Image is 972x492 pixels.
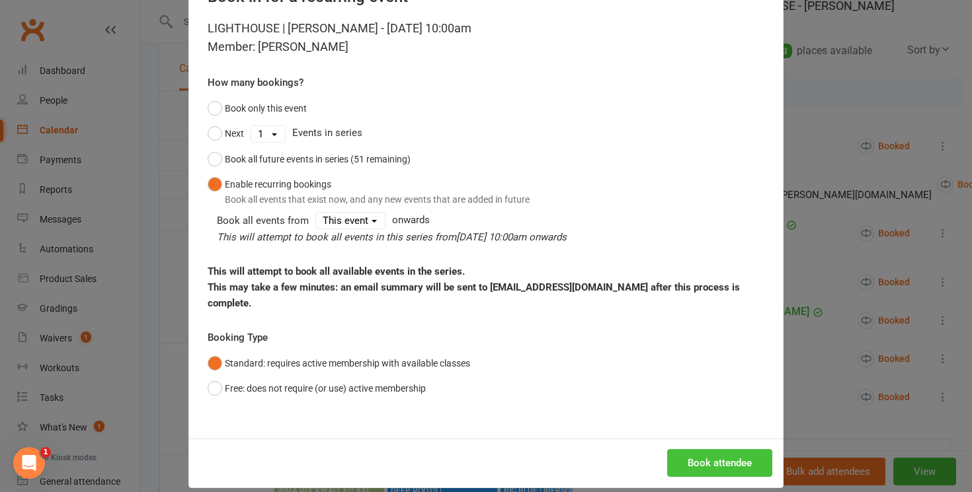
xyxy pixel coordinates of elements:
div: Book all future events in series (51 remaining) [225,152,411,166]
div: Book all events from [217,213,309,228]
strong: This will attempt to book all available events in the series. [208,265,465,277]
label: How many bookings? [208,75,304,90]
iframe: Intercom live chat [13,447,45,479]
div: onwards [217,212,764,245]
strong: This may take a few minutes: an email summary will be sent to [EMAIL_ADDRESS][DOMAIN_NAME] after ... [208,281,740,309]
span: [DATE] 10:00am [456,231,526,243]
button: Enable recurring bookingsBook all events that exist now, and any new events that are added in future [208,172,530,212]
button: Standard: requires active membership with available classes [208,351,470,376]
div: LIGHTHOUSE | [PERSON_NAME] - [DATE] 10:00am Member: [PERSON_NAME] [208,19,764,56]
button: Book attendee [667,449,772,477]
span: 1 [40,447,51,458]
label: Booking Type [208,330,268,345]
button: Book all future events in series (51 remaining) [208,147,411,172]
div: Book all events that exist now, and any new events that are added in future [225,192,530,207]
button: Free: does not require (or use) active membership [208,376,426,401]
button: Next [208,121,244,146]
button: Book only this event [208,96,307,121]
div: This will attempt to book all events in this series from onwards [217,229,764,245]
div: Events in series [208,121,764,146]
